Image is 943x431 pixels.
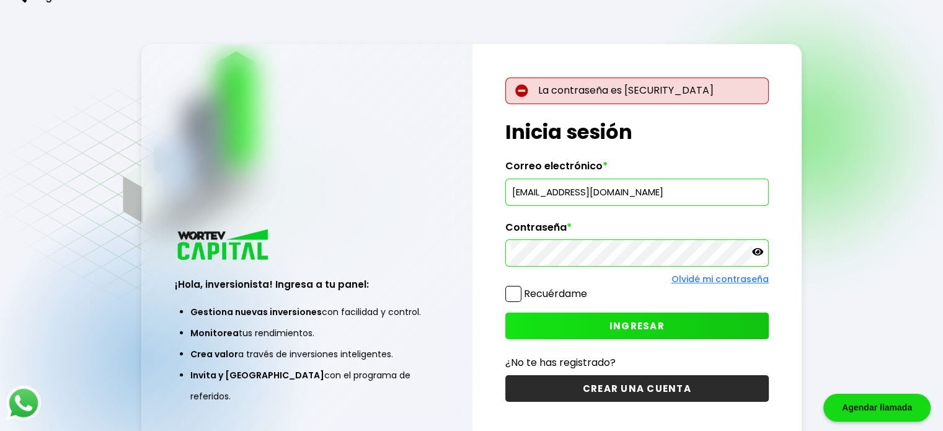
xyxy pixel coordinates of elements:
span: Invita y [GEOGRAPHIC_DATA] [190,369,324,381]
input: hola@wortev.capital [511,179,763,205]
p: La contraseña es [SECURITY_DATA] [505,78,769,104]
label: Recuérdame [524,287,587,301]
li: a través de inversiones inteligentes. [190,344,423,365]
a: ¿No te has registrado?CREAR UNA CUENTA [505,355,769,402]
label: Correo electrónico [505,160,769,179]
span: Crea valor [190,348,238,360]
h3: ¡Hola, inversionista! Ingresa a tu panel: [175,277,438,291]
img: logos_whatsapp-icon.242b2217.svg [6,386,41,420]
span: Monitorea [190,327,239,339]
img: logo_wortev_capital [175,228,273,264]
a: Olvidé mi contraseña [671,273,769,285]
p: ¿No te has registrado? [505,355,769,370]
button: INGRESAR [505,313,769,339]
li: tus rendimientos. [190,322,423,344]
h1: Inicia sesión [505,117,769,147]
div: Agendar llamada [823,394,931,422]
span: Gestiona nuevas inversiones [190,306,322,318]
label: Contraseña [505,221,769,240]
img: error-circle.027baa21.svg [515,84,528,97]
button: CREAR UNA CUENTA [505,375,769,402]
li: con facilidad y control. [190,301,423,322]
span: INGRESAR [609,319,665,332]
li: con el programa de referidos. [190,365,423,407]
